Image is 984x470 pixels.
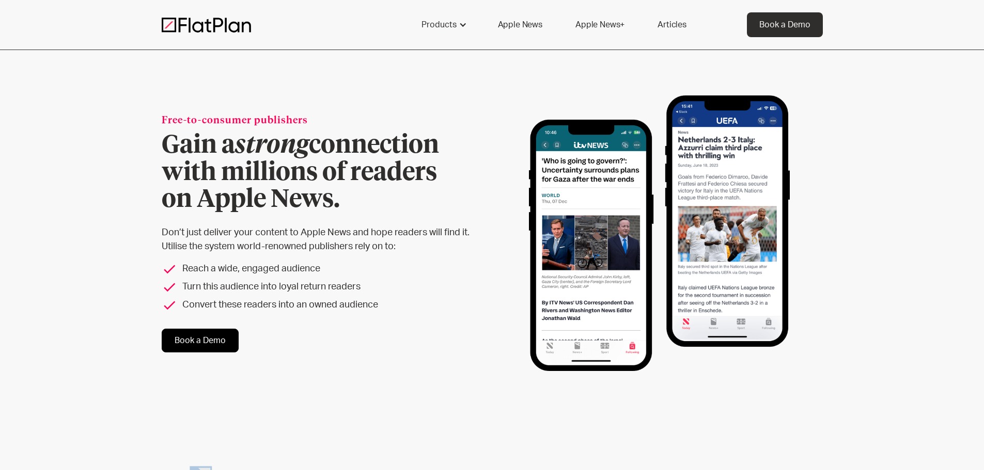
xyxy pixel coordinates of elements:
[162,114,488,128] div: Free-to-consumer publishers
[162,132,488,214] h1: Gain a connection with millions of readers on Apple News.
[235,133,309,158] em: strong
[162,280,488,294] li: Turn this audience into loyal return readers
[162,329,239,352] a: Book a Demo
[563,12,637,37] a: Apple News+
[162,298,488,312] li: Convert these readers into an owned audience
[747,12,823,37] a: Book a Demo
[645,12,699,37] a: Articles
[162,262,488,276] li: Reach a wide, engaged audience
[486,12,555,37] a: Apple News
[409,12,477,37] div: Products
[421,19,457,31] div: Products
[162,226,488,254] p: Don’t just deliver your content to Apple News and hope readers will find it. Utilise the system w...
[759,19,810,31] div: Book a Demo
